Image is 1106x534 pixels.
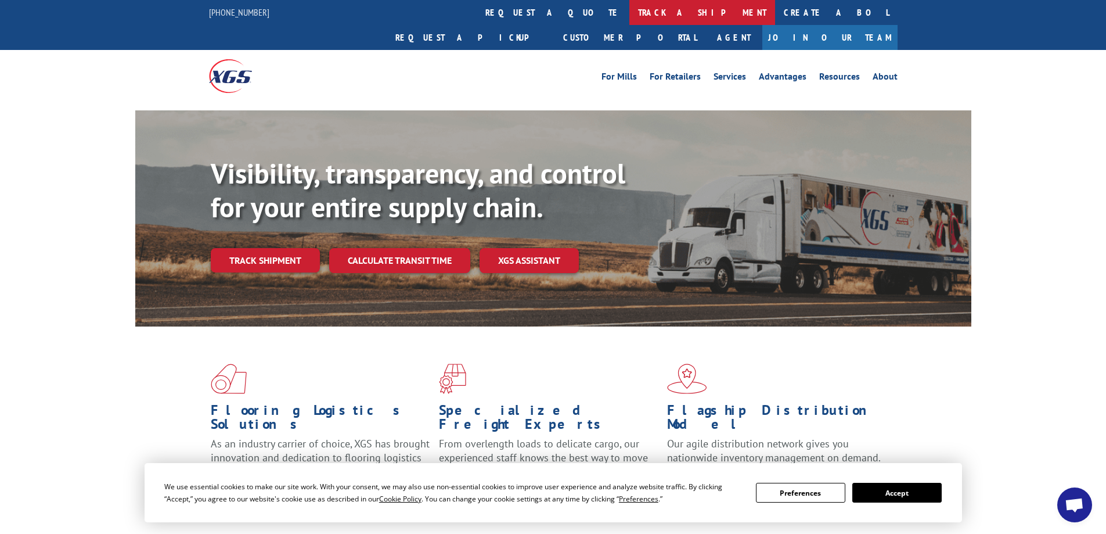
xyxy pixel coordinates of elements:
[211,403,430,437] h1: Flooring Logistics Solutions
[650,72,701,85] a: For Retailers
[211,248,320,273] a: Track shipment
[209,6,269,18] a: [PHONE_NUMBER]
[387,25,554,50] a: Request a pickup
[759,72,806,85] a: Advantages
[329,248,470,273] a: Calculate transit time
[164,481,742,505] div: We use essential cookies to make our site work. With your consent, we may also use non-essential ...
[439,364,466,394] img: xgs-icon-focused-on-flooring-red
[667,437,881,464] span: Our agile distribution network gives you nationwide inventory management on demand.
[480,248,579,273] a: XGS ASSISTANT
[211,155,625,225] b: Visibility, transparency, and control for your entire supply chain.
[439,403,658,437] h1: Specialized Freight Experts
[211,364,247,394] img: xgs-icon-total-supply-chain-intelligence-red
[667,403,887,437] h1: Flagship Distribution Model
[714,72,746,85] a: Services
[211,437,430,478] span: As an industry carrier of choice, XGS has brought innovation and dedication to flooring logistics...
[873,72,898,85] a: About
[601,72,637,85] a: For Mills
[379,494,421,504] span: Cookie Policy
[145,463,962,522] div: Cookie Consent Prompt
[667,364,707,394] img: xgs-icon-flagship-distribution-model-red
[705,25,762,50] a: Agent
[819,72,860,85] a: Resources
[1057,488,1092,522] div: Open chat
[554,25,705,50] a: Customer Portal
[756,483,845,503] button: Preferences
[852,483,942,503] button: Accept
[439,437,658,489] p: From overlength loads to delicate cargo, our experienced staff knows the best way to move your fr...
[619,494,658,504] span: Preferences
[762,25,898,50] a: Join Our Team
